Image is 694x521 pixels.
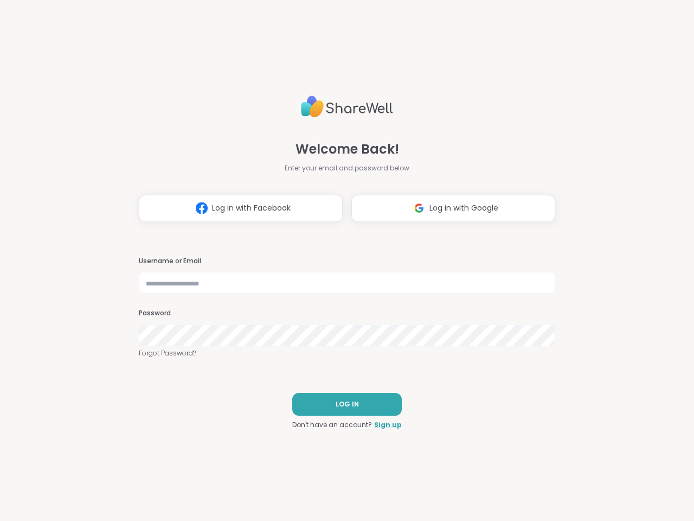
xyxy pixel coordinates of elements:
[191,198,212,218] img: ShareWell Logomark
[139,348,555,358] a: Forgot Password?
[139,195,343,222] button: Log in with Facebook
[409,198,429,218] img: ShareWell Logomark
[212,202,291,214] span: Log in with Facebook
[351,195,555,222] button: Log in with Google
[285,163,409,173] span: Enter your email and password below
[295,139,399,159] span: Welcome Back!
[374,420,402,430] a: Sign up
[301,91,393,122] img: ShareWell Logo
[336,399,359,409] span: LOG IN
[292,420,372,430] span: Don't have an account?
[429,202,498,214] span: Log in with Google
[139,257,555,266] h3: Username or Email
[292,393,402,416] button: LOG IN
[139,309,555,318] h3: Password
